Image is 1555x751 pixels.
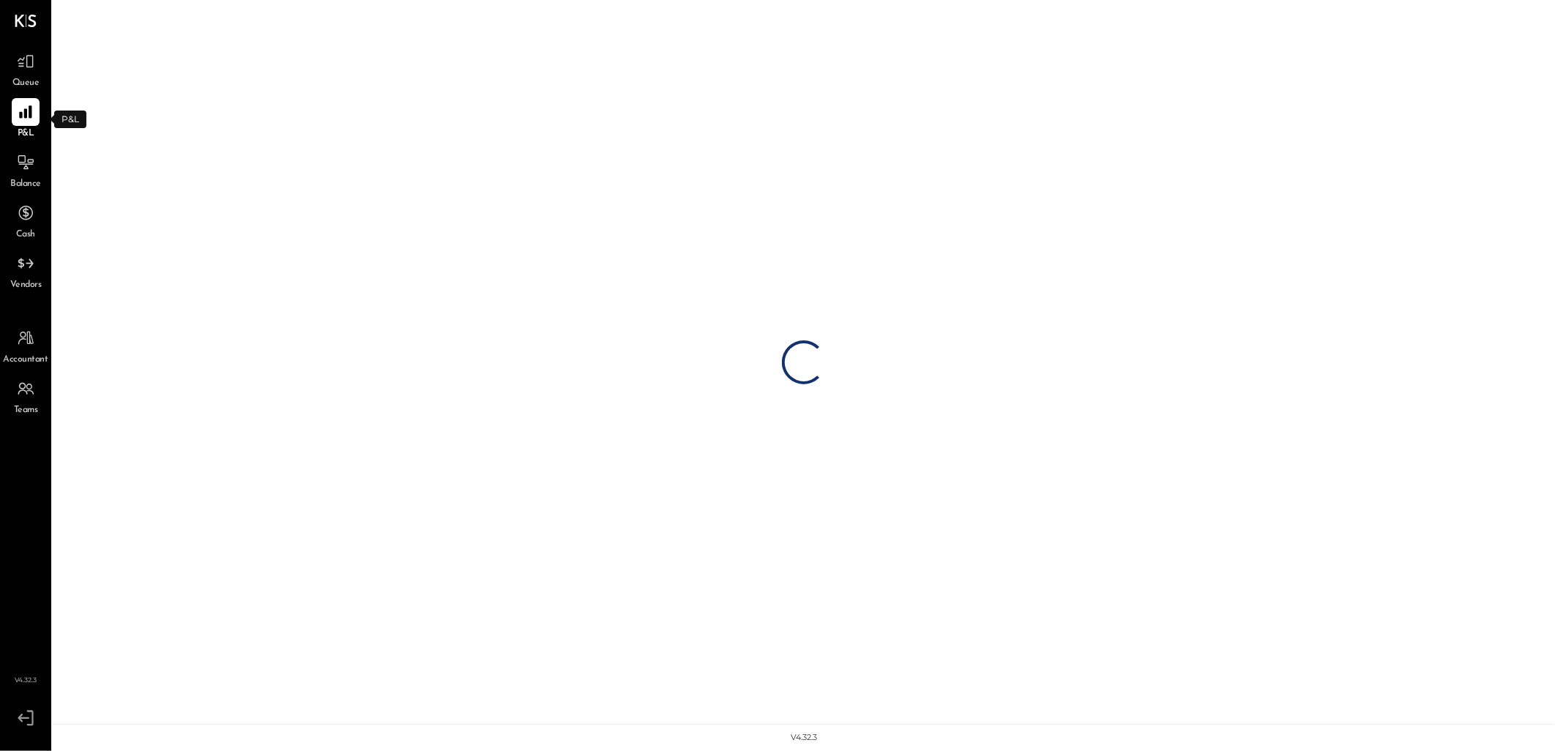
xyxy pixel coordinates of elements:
[10,178,41,191] span: Balance
[16,228,35,242] span: Cash
[1,199,51,242] a: Cash
[1,149,51,191] a: Balance
[1,98,51,141] a: P&L
[791,732,817,744] div: v 4.32.3
[1,324,51,367] a: Accountant
[12,77,40,90] span: Queue
[1,250,51,292] a: Vendors
[4,354,48,367] span: Accountant
[18,127,34,141] span: P&L
[1,375,51,417] a: Teams
[14,404,38,417] span: Teams
[54,111,86,128] div: P&L
[1,48,51,90] a: Queue
[10,279,42,292] span: Vendors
